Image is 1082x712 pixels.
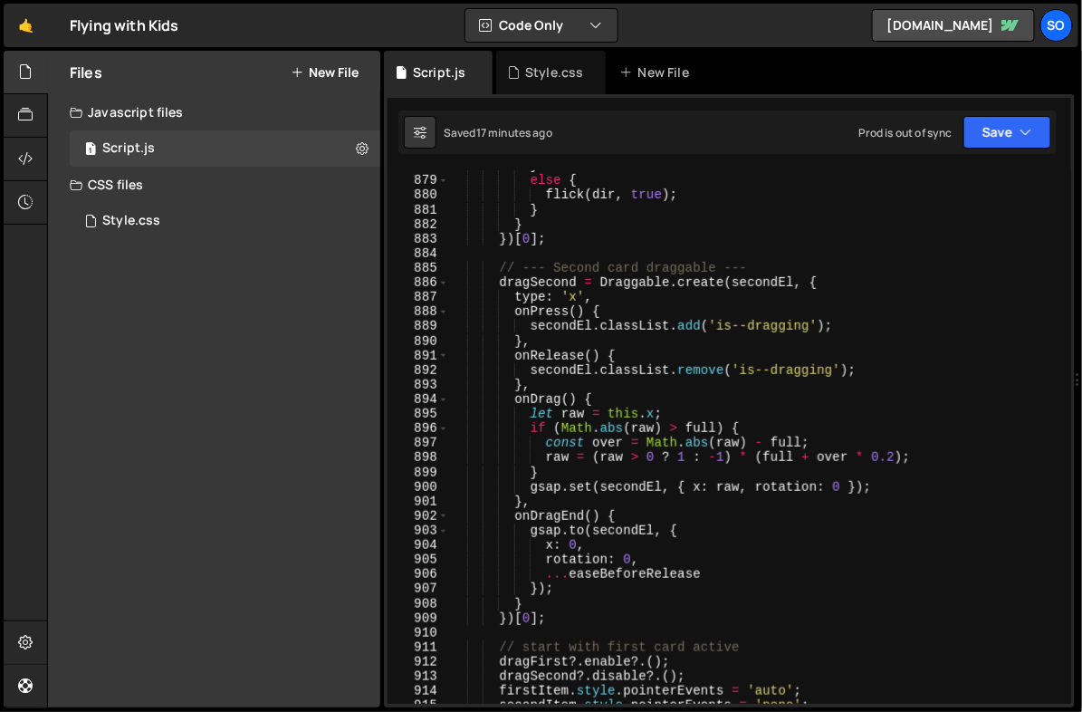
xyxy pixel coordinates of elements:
[872,9,1035,42] a: [DOMAIN_NAME]
[388,378,449,392] div: 893
[1040,9,1073,42] a: SO
[388,203,449,217] div: 881
[388,392,449,407] div: 894
[388,363,449,378] div: 892
[388,582,449,596] div: 907
[388,349,449,363] div: 891
[388,436,449,450] div: 897
[388,188,449,202] div: 880
[388,450,449,465] div: 898
[388,217,449,232] div: 882
[465,9,618,42] button: Code Only
[388,261,449,275] div: 885
[70,63,102,82] h2: Files
[444,125,552,140] div: Saved
[388,334,449,349] div: 890
[388,232,449,246] div: 883
[388,246,449,261] div: 884
[388,567,449,582] div: 906
[388,319,449,333] div: 889
[388,173,449,188] div: 879
[413,63,465,82] div: Script.js
[858,125,953,140] div: Prod is out of sync
[388,407,449,421] div: 895
[388,597,449,611] div: 908
[388,524,449,538] div: 903
[388,655,449,669] div: 912
[85,143,96,158] span: 1
[388,669,449,684] div: 913
[388,553,449,567] div: 905
[388,509,449,524] div: 902
[963,116,1051,149] button: Save
[102,140,155,157] div: Script.js
[70,14,179,36] div: Flying with Kids
[388,640,449,655] div: 911
[388,611,449,626] div: 909
[388,480,449,495] div: 900
[102,213,160,229] div: Style.css
[620,63,696,82] div: New File
[291,65,359,80] button: New File
[70,203,380,239] div: 15869/43637.css
[388,626,449,640] div: 910
[4,4,48,47] a: 🤙
[525,63,583,82] div: Style.css
[48,167,380,203] div: CSS files
[388,684,449,698] div: 914
[388,275,449,290] div: 886
[388,421,449,436] div: 896
[476,125,552,140] div: 17 minutes ago
[388,304,449,319] div: 888
[388,538,449,553] div: 904
[388,495,449,509] div: 901
[70,130,380,167] div: 15869/42324.js
[388,466,449,480] div: 899
[48,94,380,130] div: Javascript files
[388,290,449,304] div: 887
